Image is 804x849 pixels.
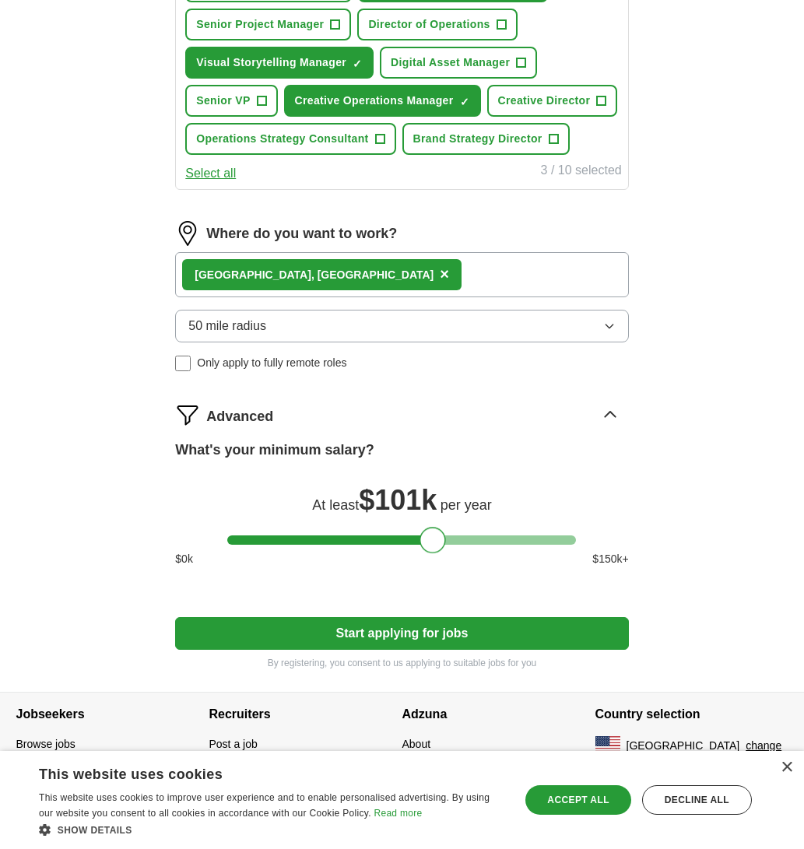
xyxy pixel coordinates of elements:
[175,656,628,670] p: By registering, you consent to us applying to suitable jobs for you
[380,47,537,79] button: Digital Asset Manager
[592,551,628,567] span: $ 150 k+
[175,617,628,650] button: Start applying for jobs
[196,54,346,71] span: Visual Storytelling Manager
[58,825,132,836] span: Show details
[185,123,395,155] button: Operations Strategy Consultant
[185,47,374,79] button: Visual Storytelling Manager✓
[487,85,618,117] button: Creative Director
[39,792,490,819] span: This website uses cookies to improve user experience and to enable personalised advertising. By u...
[541,161,622,183] div: 3 / 10 selected
[353,58,362,70] span: ✓
[175,310,628,342] button: 50 mile radius
[312,497,359,513] span: At least
[374,808,422,819] a: Read more, opens a new window
[595,736,620,755] img: US flag
[196,16,324,33] span: Senior Project Manager
[413,131,542,147] span: Brand Strategy Director
[368,16,490,33] span: Director of Operations
[185,85,277,117] button: Senior VP
[185,164,236,183] button: Select all
[359,484,437,516] span: $ 101k
[295,93,454,109] span: Creative Operations Manager
[206,223,397,244] label: Where do you want to work?
[188,317,266,335] span: 50 mile radius
[175,356,191,371] input: Only apply to fully remote roles
[284,85,481,117] button: Creative Operations Manager✓
[595,693,788,736] h4: Country selection
[525,785,630,815] div: Accept all
[196,93,250,109] span: Senior VP
[175,402,200,427] img: filter
[402,123,570,155] button: Brand Strategy Director
[39,760,467,784] div: This website uses cookies
[402,738,431,750] a: About
[206,406,273,427] span: Advanced
[746,738,781,754] button: change
[391,54,510,71] span: Digital Asset Manager
[197,355,346,371] span: Only apply to fully remote roles
[460,96,469,108] span: ✓
[175,221,200,246] img: location.png
[627,738,740,754] span: [GEOGRAPHIC_DATA]
[195,268,311,281] strong: [GEOGRAPHIC_DATA]
[16,738,75,750] a: Browse jobs
[185,9,351,40] button: Senior Project Manager
[195,267,434,283] div: , [GEOGRAPHIC_DATA]
[781,762,792,774] div: Close
[175,440,374,461] label: What's your minimum salary?
[357,9,517,40] button: Director of Operations
[39,822,506,837] div: Show details
[440,265,449,282] span: ×
[440,263,449,286] button: ×
[498,93,591,109] span: Creative Director
[209,738,258,750] a: Post a job
[175,551,193,567] span: $ 0 k
[196,131,368,147] span: Operations Strategy Consultant
[642,785,752,815] div: Decline all
[441,497,492,513] span: per year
